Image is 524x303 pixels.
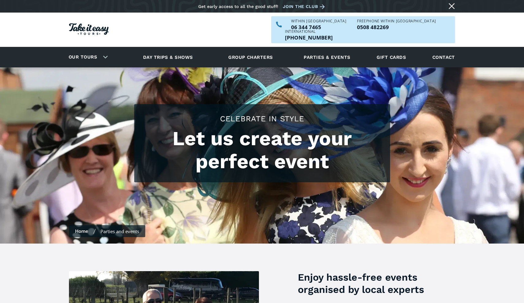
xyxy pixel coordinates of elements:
a: Call us freephone within NZ on 0508482269 [357,25,436,30]
a: Join the club [283,3,327,10]
a: Group charters [221,49,280,66]
p: 0508 482269 [357,25,436,30]
a: Gift cards [374,49,409,66]
a: Parties & events [301,49,353,66]
a: Day trips & shows [135,49,201,66]
h3: Enjoy hassle-free events organised by local experts [298,271,455,296]
div: Our tours [61,49,112,66]
a: Homepage [69,20,109,40]
h2: CELEBRATE IN STYLE [140,113,384,124]
div: Get early access to all the good stuff! [198,4,278,9]
div: WITHIN [GEOGRAPHIC_DATA] [291,19,346,23]
p: [PHONE_NUMBER] [285,35,333,40]
div: International [285,30,333,33]
nav: Breadcrumbs [69,225,145,237]
h1: Let us create your perfect event [140,127,384,173]
a: Our tours [64,50,102,64]
a: Home [75,228,88,234]
a: Call us outside of NZ on +6463447465 [285,35,333,40]
div: Parties and events [101,228,139,234]
a: Close message [447,1,457,11]
p: 06 344 7465 [291,25,346,30]
a: Call us within NZ on 063447465 [291,25,346,30]
img: Take it easy Tours logo [69,23,109,35]
a: Contact [429,49,458,66]
div: Freephone WITHIN [GEOGRAPHIC_DATA] [357,19,436,23]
